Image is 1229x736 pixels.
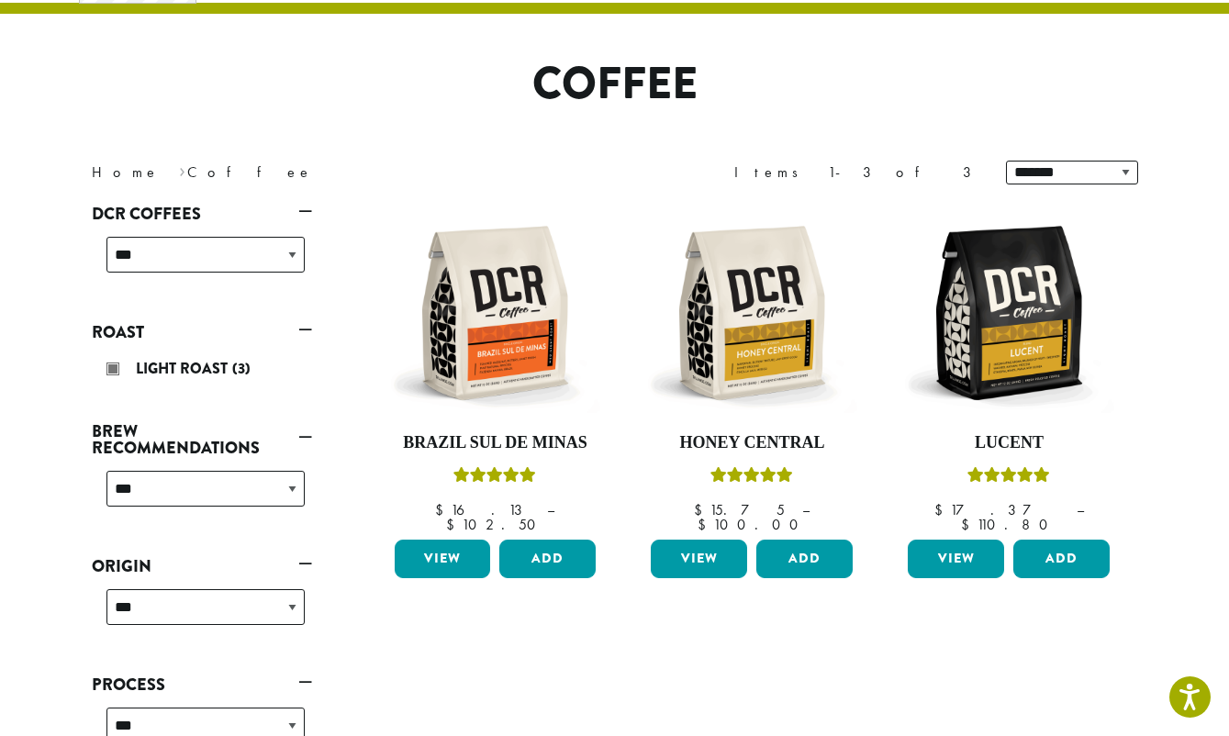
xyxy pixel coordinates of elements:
[446,515,462,534] span: $
[446,515,544,534] bdi: 102.50
[1077,500,1084,519] span: –
[92,162,587,184] nav: Breadcrumb
[390,433,601,453] h4: Brazil Sul De Minas
[903,433,1114,453] h4: Lucent
[651,540,747,578] a: View
[961,515,977,534] span: $
[78,58,1152,111] h1: Coffee
[136,358,232,379] span: Light Roast
[389,207,600,418] img: DCR-12oz-Brazil-Sul-De-Minas-Stock-scaled.png
[903,207,1114,532] a: LucentRated 5.00 out of 5
[908,540,1004,578] a: View
[92,162,160,182] a: Home
[734,162,978,184] div: Items 1-3 of 3
[934,500,950,519] span: $
[756,540,853,578] button: Add
[499,540,596,578] button: Add
[232,358,251,379] span: (3)
[934,500,1059,519] bdi: 17.37
[179,155,185,184] span: ›
[92,317,312,348] a: Roast
[694,500,709,519] span: $
[802,500,810,519] span: –
[435,500,530,519] bdi: 16.13
[710,464,793,492] div: Rated 5.00 out of 5
[92,669,312,700] a: Process
[698,515,807,534] bdi: 100.00
[698,515,713,534] span: $
[646,433,857,453] h4: Honey Central
[92,582,312,647] div: Origin
[395,540,491,578] a: View
[547,500,554,519] span: –
[435,500,451,519] span: $
[92,551,312,582] a: Origin
[390,207,601,532] a: Brazil Sul De MinasRated 5.00 out of 5
[646,207,857,418] img: DCR-12oz-Honey-Central-Stock-scaled.png
[92,463,312,529] div: Brew Recommendations
[92,229,312,295] div: DCR Coffees
[961,515,1056,534] bdi: 110.80
[92,416,312,463] a: Brew Recommendations
[92,348,312,394] div: Roast
[694,500,785,519] bdi: 15.75
[646,207,857,532] a: Honey CentralRated 5.00 out of 5
[1013,540,1110,578] button: Add
[903,207,1114,418] img: DCR-12oz-Lucent-Stock-scaled.png
[453,464,536,492] div: Rated 5.00 out of 5
[92,198,312,229] a: DCR Coffees
[967,464,1050,492] div: Rated 5.00 out of 5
